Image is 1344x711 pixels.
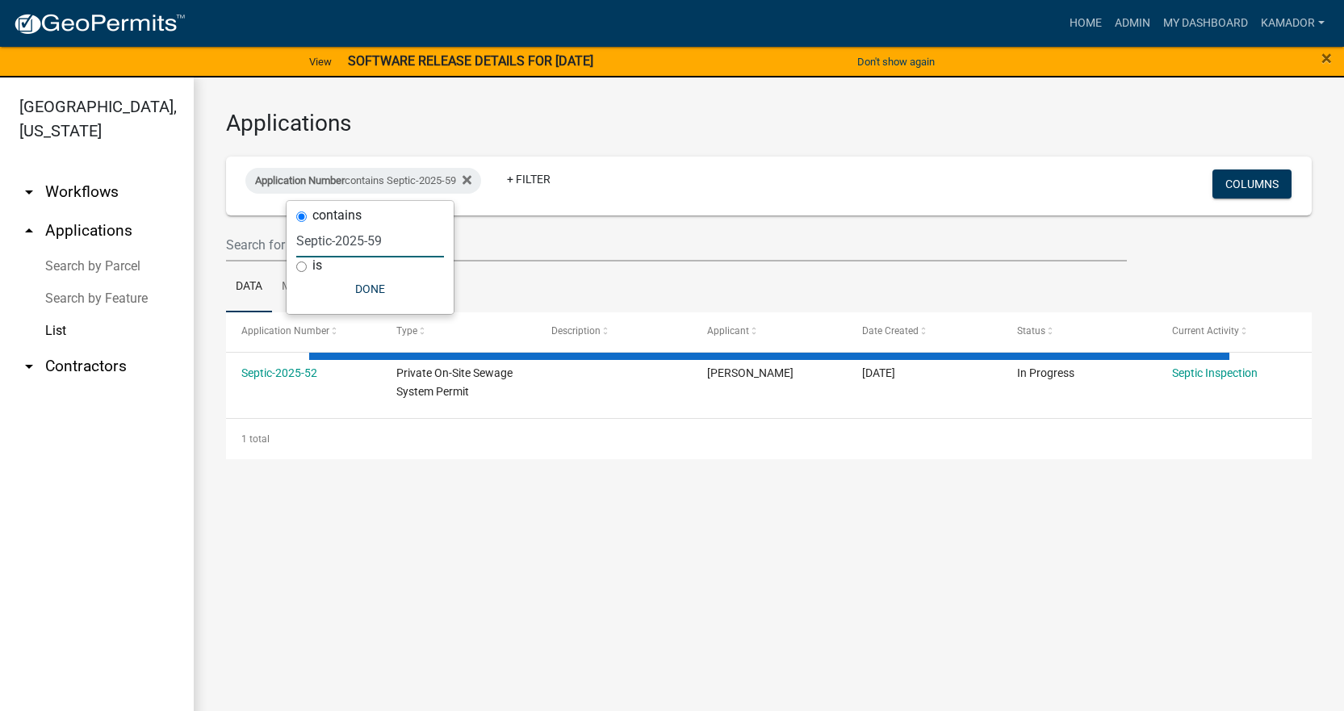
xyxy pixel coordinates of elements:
[862,325,919,337] span: Date Created
[1017,366,1074,379] span: In Progress
[381,312,536,351] datatable-header-cell: Type
[241,366,317,379] a: Septic-2025-52
[1321,47,1332,69] span: ×
[536,312,691,351] datatable-header-cell: Description
[1157,312,1312,351] datatable-header-cell: Current Activity
[241,325,329,337] span: Application Number
[226,419,1312,459] div: 1 total
[1172,325,1239,337] span: Current Activity
[1212,169,1292,199] button: Columns
[19,182,39,202] i: arrow_drop_down
[396,325,417,337] span: Type
[312,209,362,222] label: contains
[707,325,749,337] span: Applicant
[551,325,601,337] span: Description
[396,366,513,398] span: Private On-Site Sewage System Permit
[862,366,895,379] span: 05/16/2025
[303,48,338,75] a: View
[847,312,1002,351] datatable-header-cell: Date Created
[296,274,444,303] button: Done
[1063,8,1108,39] a: Home
[1017,325,1045,337] span: Status
[226,228,1127,261] input: Search for applications
[1321,48,1332,68] button: Close
[1254,8,1331,39] a: Kamador
[1172,366,1258,379] a: Septic Inspection
[707,366,793,379] span: Gary Cheesman
[19,357,39,376] i: arrow_drop_down
[19,221,39,240] i: arrow_drop_up
[226,312,381,351] datatable-header-cell: Application Number
[691,312,846,351] datatable-header-cell: Applicant
[494,165,563,194] a: + Filter
[1108,8,1157,39] a: Admin
[245,168,481,194] div: contains Septic-2025-59
[1157,8,1254,39] a: My Dashboard
[1002,312,1157,351] datatable-header-cell: Status
[226,110,1312,137] h3: Applications
[226,261,272,313] a: Data
[312,259,322,272] label: is
[851,48,941,75] button: Don't show again
[255,174,345,186] span: Application Number
[272,261,316,313] a: Map
[348,53,593,69] strong: SOFTWARE RELEASE DETAILS FOR [DATE]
